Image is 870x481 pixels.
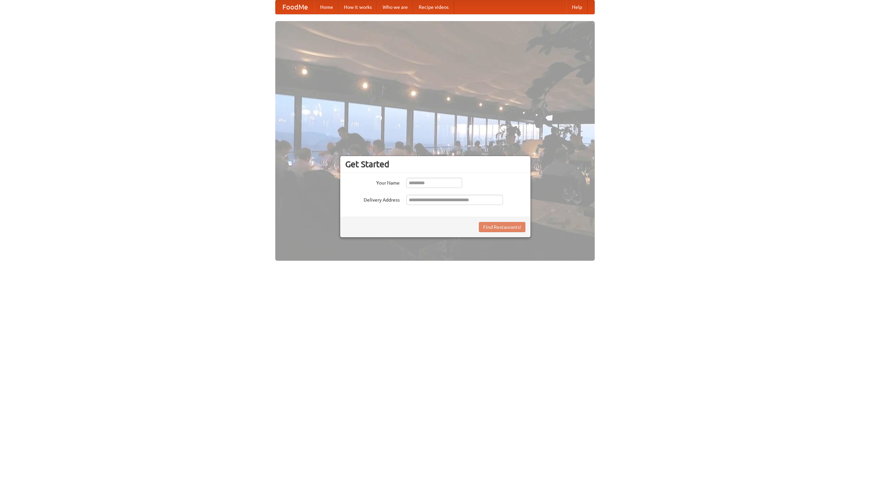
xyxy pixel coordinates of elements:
a: Help [567,0,588,14]
button: Find Restaurants! [479,222,525,232]
a: How it works [338,0,377,14]
a: Recipe videos [413,0,454,14]
a: Who we are [377,0,413,14]
label: Delivery Address [345,195,400,203]
a: Home [315,0,338,14]
label: Your Name [345,178,400,186]
a: FoodMe [276,0,315,14]
h3: Get Started [345,159,525,169]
